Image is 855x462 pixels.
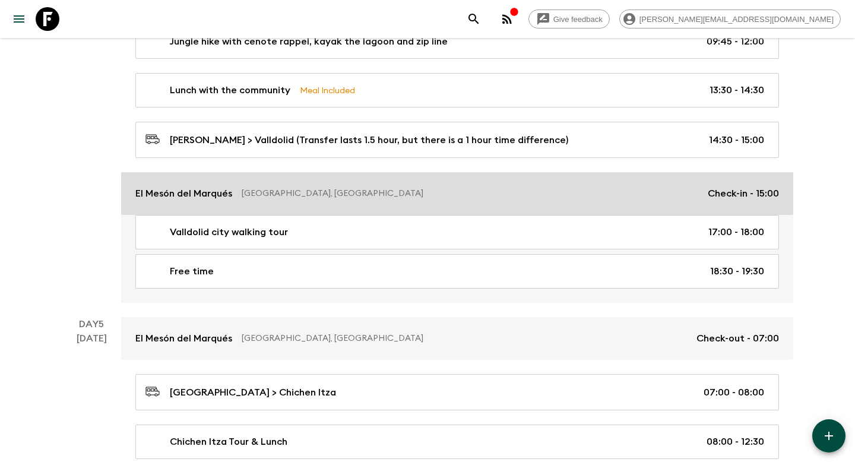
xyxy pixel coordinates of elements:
a: Free time18:30 - 19:30 [135,254,779,289]
p: Check-out - 07:00 [696,331,779,346]
a: El Mesón del Marqués[GEOGRAPHIC_DATA], [GEOGRAPHIC_DATA]Check-out - 07:00 [121,317,793,360]
a: El Mesón del Marqués[GEOGRAPHIC_DATA], [GEOGRAPHIC_DATA]Check-in - 15:00 [121,172,793,215]
a: Lunch with the communityMeal Included13:30 - 14:30 [135,73,779,107]
a: Chichen Itza Tour & Lunch08:00 - 12:30 [135,425,779,459]
a: Jungle hike with cenote rappel, kayak the lagoon and zip line09:45 - 12:00 [135,24,779,59]
p: 17:00 - 18:00 [708,225,764,239]
p: Valldolid city walking tour [170,225,288,239]
p: 08:00 - 12:30 [707,435,764,449]
p: El Mesón del Marqués [135,331,232,346]
p: 14:30 - 15:00 [709,133,764,147]
p: 13:30 - 14:30 [710,83,764,97]
p: 09:45 - 12:00 [707,34,764,49]
p: Jungle hike with cenote rappel, kayak the lagoon and zip line [170,34,448,49]
div: [PERSON_NAME][EMAIL_ADDRESS][DOMAIN_NAME] [619,10,841,29]
a: [PERSON_NAME] > Valldolid (Transfer lasts 1.5 hour, but there is a 1 hour time difference)14:30 -... [135,122,779,158]
a: [GEOGRAPHIC_DATA] > Chichen Itza07:00 - 08:00 [135,374,779,410]
p: [PERSON_NAME] > Valldolid (Transfer lasts 1.5 hour, but there is a 1 hour time difference) [170,133,568,147]
button: search adventures [462,7,486,31]
p: Chichen Itza Tour & Lunch [170,435,287,449]
button: menu [7,7,31,31]
a: Valldolid city walking tour17:00 - 18:00 [135,215,779,249]
a: Give feedback [528,10,610,29]
p: 07:00 - 08:00 [704,385,764,400]
p: [GEOGRAPHIC_DATA], [GEOGRAPHIC_DATA] [242,333,687,344]
span: [PERSON_NAME][EMAIL_ADDRESS][DOMAIN_NAME] [633,15,840,24]
p: Check-in - 15:00 [708,186,779,201]
p: Meal Included [300,84,355,97]
p: Free time [170,264,214,279]
p: [GEOGRAPHIC_DATA], [GEOGRAPHIC_DATA] [242,188,698,200]
p: 18:30 - 19:30 [710,264,764,279]
p: [GEOGRAPHIC_DATA] > Chichen Itza [170,385,336,400]
p: Day 5 [62,317,121,331]
p: Lunch with the community [170,83,290,97]
p: El Mesón del Marqués [135,186,232,201]
span: Give feedback [547,15,609,24]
